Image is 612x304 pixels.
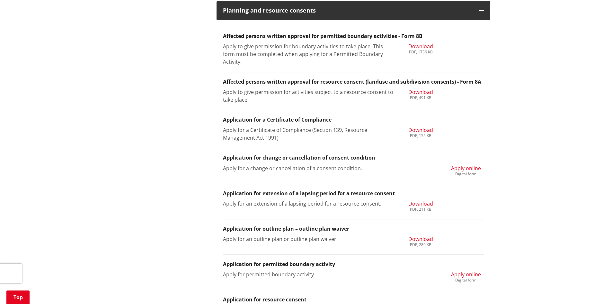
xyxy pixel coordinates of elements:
[408,235,433,243] span: Download
[223,79,484,85] h3: Affected persons written approval for resource consent (landuse and subdivision consents) - Form 8A
[223,33,484,39] h3: Affected persons written approval for permitted boundary activities - Form 8B
[408,200,433,211] a: Download PDF, 211 KB
[451,278,481,282] div: Digital form
[451,172,481,176] div: Digital form
[223,261,484,267] h3: Application for permitted boundary activity
[408,243,433,247] div: PDF, 289 KB
[6,290,30,304] a: Top
[408,200,433,207] span: Download
[408,235,433,247] a: Download PDF, 289 KB
[223,7,472,14] h3: Planning and resource consents
[223,126,394,142] p: Apply for a Certificate of Compliance (Section 139, Resource Management Act 1991)
[408,207,433,211] div: PDF, 211 KB
[223,88,394,104] p: Apply to give permission for activities subject to a resource consent to take place.
[451,271,481,282] a: Apply online Digital form
[223,297,484,303] h3: Application for resource consent
[408,88,433,100] a: Download PDF, 491 KB
[408,126,433,138] a: Download PDF, 155 KB
[451,164,481,176] a: Apply online Digital form
[223,164,394,172] p: Apply for a change or cancellation of a consent condition.
[223,190,484,197] h3: Application for extension of a lapsing period for a resource consent
[408,134,433,138] div: PDF, 155 KB
[582,277,606,300] iframe: Messenger Launcher
[223,235,394,243] p: Apply for an outline plan or outline plan waiver.
[408,43,433,50] span: Download
[451,165,481,172] span: Apply online
[223,155,484,161] h3: Application for change or cancellation of consent condition
[223,200,394,207] p: Apply for an extension of a lapsing period for a resource consent.
[223,117,484,123] h3: Application for a Certificate of Compliance
[408,96,433,100] div: PDF, 491 KB
[223,42,394,66] p: Apply to give permission for boundary activities to take place. This form must be completed when ...
[408,126,433,134] span: Download
[223,271,394,278] p: Apply for permitted boundary activity.
[408,88,433,96] span: Download
[408,50,433,54] div: PDF, 1736 KB
[408,42,433,54] a: Download PDF, 1736 KB
[223,226,484,232] h3: Application for outline plan – outline plan waiver
[451,271,481,278] span: Apply online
